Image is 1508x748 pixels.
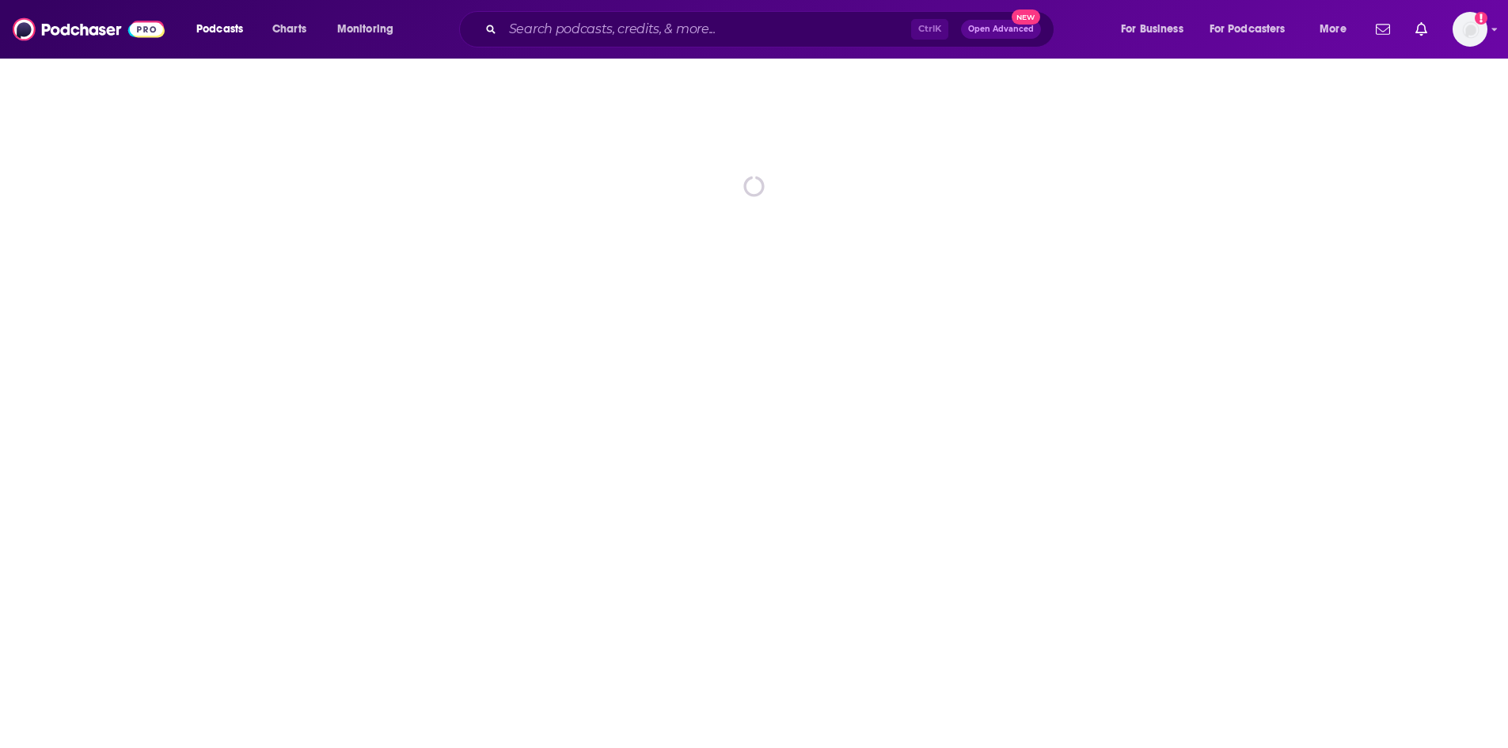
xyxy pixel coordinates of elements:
button: open menu [1110,17,1203,42]
span: Podcasts [196,18,243,40]
input: Search podcasts, credits, & more... [503,17,911,42]
button: open menu [1309,17,1366,42]
span: More [1320,18,1347,40]
a: Show notifications dropdown [1369,16,1396,43]
button: open menu [185,17,264,42]
img: User Profile [1453,12,1487,47]
button: Open AdvancedNew [961,20,1041,39]
a: Show notifications dropdown [1409,16,1434,43]
img: Podchaser - Follow, Share and Rate Podcasts [13,14,165,44]
button: open menu [326,17,414,42]
svg: Add a profile image [1475,12,1487,25]
span: Ctrl K [911,19,948,40]
button: Show profile menu [1453,12,1487,47]
span: Logged in as WesBurdett [1453,12,1487,47]
button: open menu [1199,17,1309,42]
div: Search podcasts, credits, & more... [474,11,1069,47]
span: For Podcasters [1210,18,1286,40]
span: Monitoring [337,18,393,40]
span: For Business [1121,18,1183,40]
a: Charts [262,17,316,42]
span: Open Advanced [968,25,1034,33]
span: New [1012,9,1040,25]
span: Charts [272,18,306,40]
